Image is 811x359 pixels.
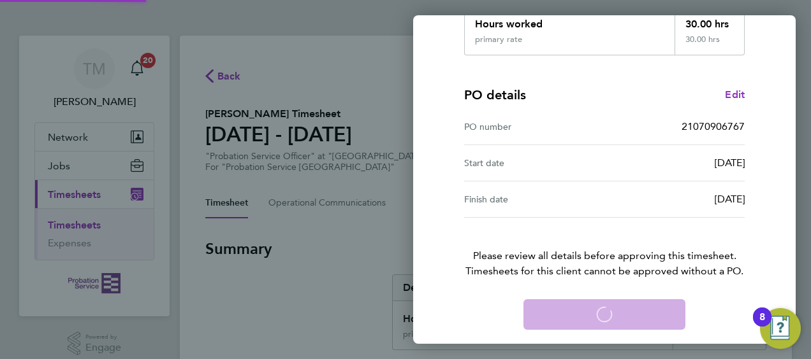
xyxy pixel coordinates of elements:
[725,88,745,101] span: Edit
[464,192,604,207] div: Finish date
[604,192,745,207] div: [DATE]
[675,6,745,34] div: 30.00 hrs
[759,317,765,334] div: 8
[725,87,745,102] a: Edit
[464,119,604,134] div: PO number
[449,218,760,279] p: Please review all details before approving this timesheet.
[760,308,801,349] button: Open Resource Center, 8 new notifications
[675,34,745,55] div: 30.00 hrs
[449,264,760,279] span: Timesheets for this client cannot be approved without a PO.
[475,34,522,45] div: primary rate
[464,86,526,104] h4: PO details
[682,120,745,132] span: 21070906767
[465,6,675,34] div: Hours worked
[604,155,745,171] div: [DATE]
[464,155,604,171] div: Start date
